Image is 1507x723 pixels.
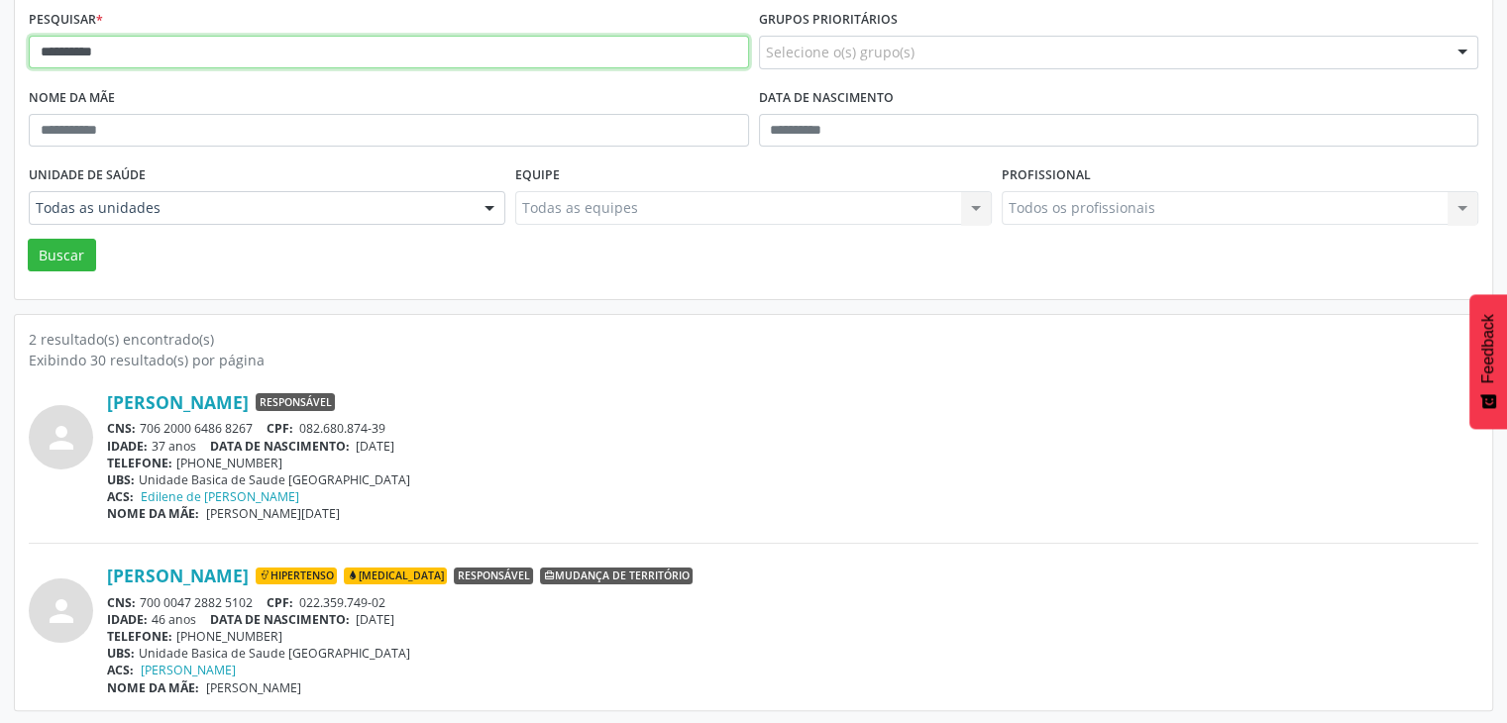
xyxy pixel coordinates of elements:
span: IDADE: [107,611,148,628]
label: Profissional [1002,160,1091,191]
label: Data de nascimento [759,83,894,114]
div: Unidade Basica de Saude [GEOGRAPHIC_DATA] [107,645,1478,662]
label: Unidade de saúde [29,160,146,191]
span: Responsável [256,393,335,411]
span: Hipertenso [256,568,337,585]
span: IDADE: [107,438,148,455]
span: NOME DA MÃE: [107,679,199,696]
span: Mudança de território [540,568,693,585]
i: person [44,593,79,629]
span: Feedback [1479,314,1497,383]
span: NOME DA MÃE: [107,505,199,522]
a: Edilene de [PERSON_NAME] [141,488,299,505]
span: DATA DE NASCIMENTO: [210,611,350,628]
span: UBS: [107,645,135,662]
span: [PERSON_NAME] [206,679,301,696]
span: ACS: [107,662,134,678]
div: Exibindo 30 resultado(s) por página [29,350,1478,370]
a: [PERSON_NAME] [107,565,249,586]
div: 2 resultado(s) encontrado(s) [29,329,1478,350]
span: Todas as unidades [36,198,465,218]
label: Pesquisar [29,5,103,36]
span: CPF: [267,594,293,611]
i: person [44,420,79,456]
button: Buscar [28,239,96,272]
div: 46 anos [107,611,1478,628]
div: [PHONE_NUMBER] [107,628,1478,645]
label: Grupos prioritários [759,5,898,36]
span: [PERSON_NAME][DATE] [206,505,340,522]
label: Equipe [515,160,560,191]
div: 37 anos [107,438,1478,455]
span: Selecione o(s) grupo(s) [766,42,915,62]
span: CNS: [107,594,136,611]
label: Nome da mãe [29,83,115,114]
div: 700 0047 2882 5102 [107,594,1478,611]
span: 082.680.874-39 [299,420,385,437]
span: Responsável [454,568,533,585]
span: [DATE] [356,438,394,455]
span: TELEFONE: [107,628,172,645]
div: 706 2000 6486 8267 [107,420,1478,437]
span: UBS: [107,471,135,488]
span: ACS: [107,488,134,505]
span: CNS: [107,420,136,437]
div: Unidade Basica de Saude [GEOGRAPHIC_DATA] [107,471,1478,488]
a: [PERSON_NAME] [141,662,236,678]
span: TELEFONE: [107,455,172,471]
div: [PHONE_NUMBER] [107,455,1478,471]
button: Feedback - Mostrar pesquisa [1469,294,1507,429]
span: 022.359.749-02 [299,594,385,611]
span: CPF: [267,420,293,437]
span: [DATE] [356,611,394,628]
span: [MEDICAL_DATA] [344,568,447,585]
span: DATA DE NASCIMENTO: [210,438,350,455]
a: [PERSON_NAME] [107,391,249,413]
